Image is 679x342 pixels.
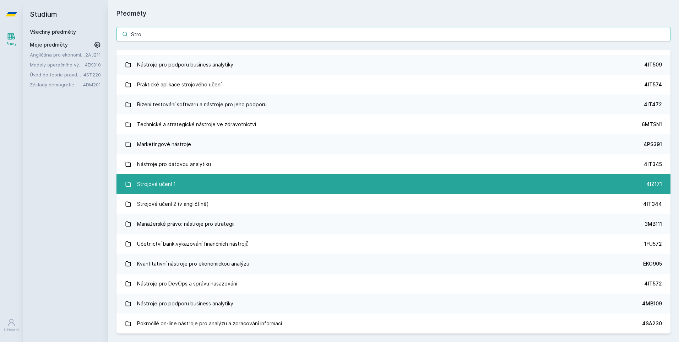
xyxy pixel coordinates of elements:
[116,314,670,333] a: Pokročilé on-line nástroje pro analýzu a zpracování informací 4SA230
[137,316,282,331] div: Pokročilé on-line nástroje pro analýzu a zpracování informací
[116,214,670,234] a: Manažerské právo: nástroje pro strategii 3MB111
[644,81,662,88] div: 4IT574
[642,300,662,307] div: 4MB109
[643,260,662,267] div: EKO905
[4,327,19,333] div: Uživatel
[83,82,101,87] a: 4DM201
[83,72,101,78] a: 4ST220
[116,254,670,274] a: Kvantitativní nástroje pro ekonomickou analýzu EKO905
[137,296,233,311] div: Nástroje pro podporu business analytiky
[30,29,76,35] a: Všechny předměty
[116,55,670,75] a: Nástroje pro podporu business analytiky 4IT509
[137,197,209,211] div: Strojové učení 2 (v angličtině)
[642,121,662,128] div: 6MTSN1
[116,154,670,174] a: Nástroje pro datovou analytiku 4IT345
[137,58,233,72] div: Nástroje pro podporu business analytiky
[137,277,237,291] div: Nástroje pro DevOps a správu nasazování
[30,51,85,58] a: Angličtina pro ekonomická studia 1 (B2/C1)
[1,315,21,336] a: Uživatel
[30,61,85,68] a: Modely operačního výzkumu
[644,61,662,68] div: 4IT509
[137,177,176,191] div: Strojové učení 1
[6,41,17,47] div: Study
[137,137,191,151] div: Marketingové nástroje
[1,28,21,50] a: Study
[116,134,670,154] a: Marketingové nástroje 4PS391
[137,117,256,132] div: Technické a strategické nástroje ve zdravotnictví
[116,174,670,194] a: Strojové učení 1 4IZ171
[137,97,267,112] div: Řízení testování softwaru a nástroje pro jeho podporu
[137,78,222,92] div: Praktické aplikace strojového učení
[116,27,670,41] input: Název nebo ident předmětu…
[116,75,670,95] a: Praktické aplikace strojového učení 4IT574
[116,194,670,214] a: Strojové učení 2 (v angličtině) 4IT344
[116,114,670,134] a: Technické a strategické nástroje ve zdravotnictví 6MTSN1
[644,280,662,287] div: 4IT572
[642,320,662,327] div: 4SA230
[30,81,83,88] a: Základy demografie
[137,157,211,171] div: Nástroje pro datovou analytiku
[116,95,670,114] a: Řízení testování softwaru a nástroje pro jeho podporu 4IT472
[644,240,662,247] div: 1FU572
[116,234,670,254] a: Účetnictví bank,vykazování finančních nástrojů 1FU572
[85,62,101,68] a: 4EK310
[137,237,249,251] div: Účetnictví bank,vykazování finančních nástrojů
[646,181,662,188] div: 4IZ171
[30,71,83,78] a: Úvod do teorie pravděpodobnosti a matematické statistiky
[645,220,662,228] div: 3MB111
[116,294,670,314] a: Nástroje pro podporu business analytiky 4MB109
[116,274,670,294] a: Nástroje pro DevOps a správu nasazování 4IT572
[644,101,662,108] div: 4IT472
[137,257,249,271] div: Kvantitativní nástroje pro ekonomickou analýzu
[85,52,101,58] a: 2AJ211
[30,41,68,48] span: Moje předměty
[644,161,662,168] div: 4IT345
[137,217,234,231] div: Manažerské právo: nástroje pro strategii
[643,201,662,208] div: 4IT344
[116,9,670,18] h1: Předměty
[643,141,662,148] div: 4PS391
